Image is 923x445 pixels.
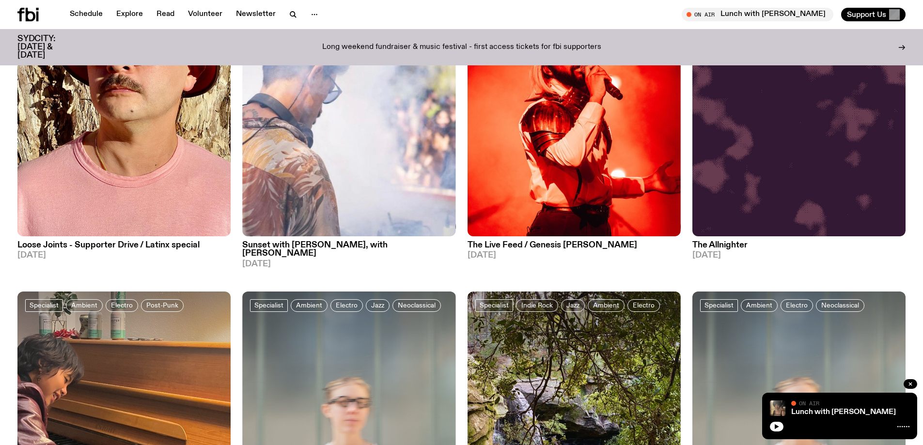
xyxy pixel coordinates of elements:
span: Ambient [71,302,97,309]
span: Electro [111,302,133,309]
span: Indie Rock [521,302,553,309]
a: Jazz [366,299,390,312]
span: Ambient [593,302,619,309]
a: Specialist [250,299,288,312]
h3: Sunset with [PERSON_NAME], with [PERSON_NAME] [242,241,455,258]
span: Neoclassical [398,302,436,309]
span: Electro [633,302,655,309]
span: Support Us [847,10,886,19]
a: Volunteer [182,8,228,21]
a: Electro [106,299,138,312]
a: Neoclassical [816,299,864,312]
span: Specialist [30,302,59,309]
a: Schedule [64,8,109,21]
button: Support Us [841,8,906,21]
span: Jazz [371,302,384,309]
a: Newsletter [230,8,282,21]
span: [DATE] [468,251,681,260]
a: Specialist [25,299,63,312]
span: [DATE] [692,251,906,260]
h3: Loose Joints - Supporter Drive / Latinx special [17,241,231,249]
span: Post-Punk [146,302,178,309]
a: Electro [781,299,813,312]
a: Neoclassical [392,299,441,312]
a: Sunset with [PERSON_NAME], with [PERSON_NAME][DATE] [242,236,455,268]
a: Specialist [700,299,738,312]
button: On AirLunch with [PERSON_NAME] [682,8,833,21]
span: Specialist [254,302,283,309]
span: Neoclassical [821,302,859,309]
span: Specialist [704,302,734,309]
span: Electro [786,302,808,309]
a: Ambient [291,299,328,312]
a: Specialist [475,299,513,312]
a: Electro [330,299,363,312]
a: The Live Feed / Genesis [PERSON_NAME][DATE] [468,236,681,260]
span: [DATE] [242,260,455,268]
p: Long weekend fundraiser & music festival - first access tickets for fbi supporters [322,43,601,52]
a: Explore [110,8,149,21]
span: [DATE] [17,251,231,260]
a: Lunch with [PERSON_NAME] [791,408,896,416]
a: Ambient [66,299,103,312]
h3: The Allnighter [692,241,906,249]
a: Jazz [561,299,585,312]
span: Ambient [296,302,322,309]
span: Ambient [746,302,772,309]
a: Ambient [741,299,778,312]
a: Loose Joints - Supporter Drive / Latinx special[DATE] [17,236,231,260]
a: Read [151,8,180,21]
a: The Allnighter[DATE] [692,236,906,260]
span: Jazz [566,302,579,309]
span: On Air [799,400,819,406]
span: Electro [336,302,358,309]
h3: SYDCITY: [DATE] & [DATE] [17,35,79,60]
a: Indie Rock [516,299,558,312]
a: Electro [627,299,660,312]
a: Ambient [588,299,625,312]
a: Post-Punk [141,299,184,312]
h3: The Live Feed / Genesis [PERSON_NAME] [468,241,681,249]
span: Specialist [480,302,509,309]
